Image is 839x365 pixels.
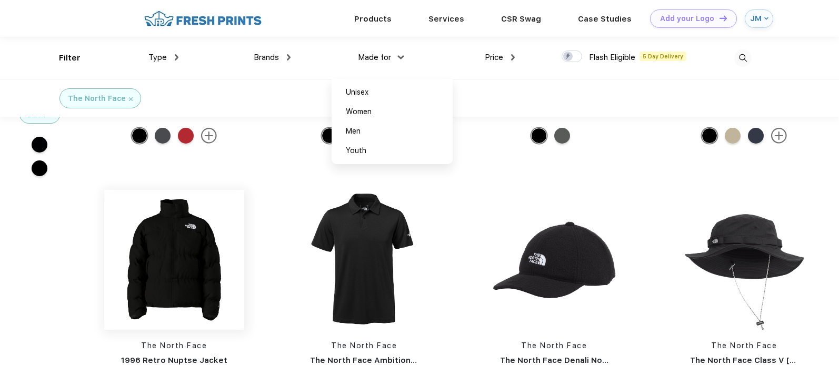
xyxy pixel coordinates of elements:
a: The North Face [711,341,777,350]
span: Flash Eligible [589,53,635,62]
img: dropdown.png [175,54,178,60]
span: Type [148,53,167,62]
img: dropdown.png [397,55,404,59]
img: func=resize&h=266 [484,190,624,330]
a: The North Face [331,341,397,350]
div: Gravel [725,128,741,144]
img: desktop_search.svg [734,49,752,67]
div: TNF Black [531,128,547,144]
img: dropdown.png [511,54,515,60]
img: dropdown.png [287,54,291,60]
div: Men [346,126,361,137]
div: JM [750,14,762,23]
div: TNF Dark Grey Heather [155,128,171,144]
img: func=resize&h=266 [294,190,434,330]
div: TNF Black [132,128,147,144]
div: Add your Logo [660,14,714,23]
div: Youth [346,145,366,156]
img: func=resize&h=266 [674,190,814,330]
a: 1996 Retro Nuptse Jacket [121,356,227,365]
div: TNF Dark Grey Heather [554,128,570,144]
div: TNF Black TNF Black [322,128,337,144]
img: more.svg [771,128,787,144]
a: The North Face Ambition Polo [310,356,431,365]
img: fo%20logo%202.webp [141,9,265,28]
img: filter_cancel.svg [129,97,133,101]
div: TNF Black [702,128,717,144]
a: The North Face [141,341,207,350]
a: The North Face Denali Norm Hat [500,356,630,365]
span: Made for [358,53,391,62]
div: Unisex [346,87,368,98]
img: func=resize&h=266 [104,190,244,330]
div: Women [346,106,372,117]
a: The North Face [521,341,587,350]
img: DT [720,15,727,21]
div: The North Face [68,93,126,104]
span: Price [485,53,503,62]
div: Filter [59,52,81,64]
img: arrow_down_blue.svg [764,16,768,21]
a: Products [354,14,392,24]
span: Brands [254,53,279,62]
div: Rage Red [178,128,194,144]
img: more.svg [201,128,217,144]
div: Summit Navy [748,128,764,144]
